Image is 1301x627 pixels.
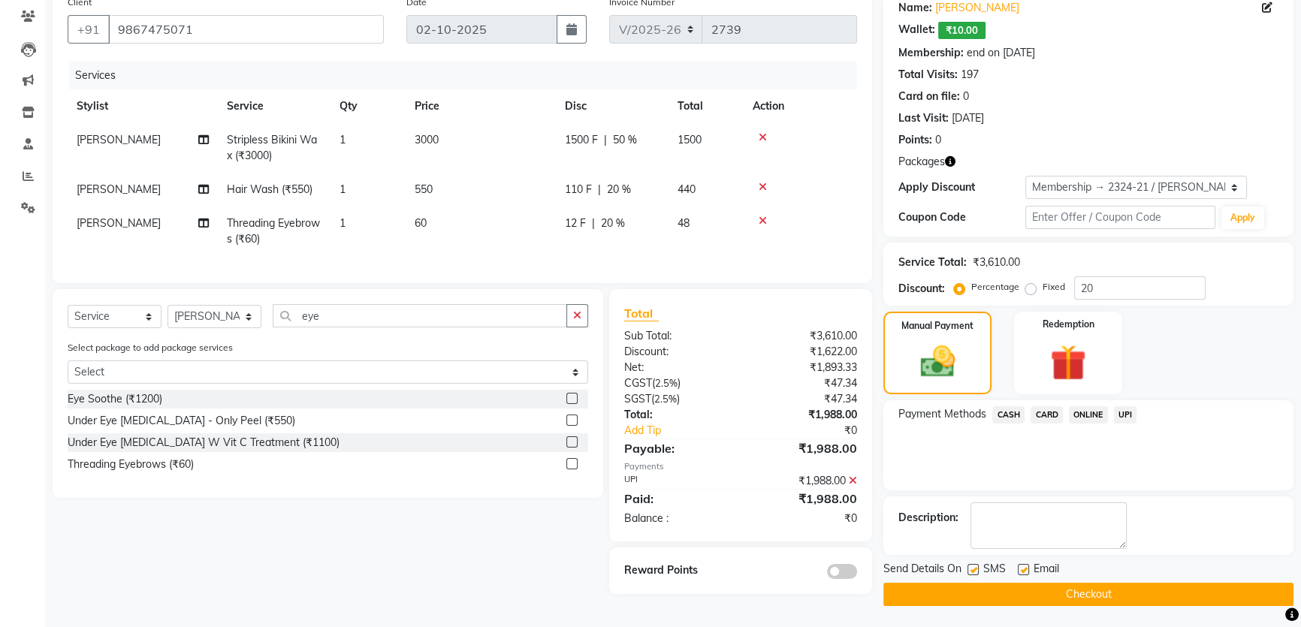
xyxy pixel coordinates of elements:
[938,22,986,39] span: ₹10.00
[556,89,669,123] th: Disc
[406,89,556,123] th: Price
[1069,406,1108,424] span: ONLINE
[883,583,1293,606] button: Checkout
[741,490,868,508] div: ₹1,988.00
[227,133,317,162] span: Stripless Bikini Wax (₹3000)
[901,319,973,333] label: Manual Payment
[607,182,631,197] span: 20 %
[898,132,932,148] div: Points:
[613,407,741,423] div: Total:
[741,511,868,526] div: ₹0
[624,306,659,321] span: Total
[741,328,868,344] div: ₹3,610.00
[415,182,433,196] span: 550
[992,406,1025,424] span: CASH
[218,89,331,123] th: Service
[935,132,941,148] div: 0
[69,62,868,89] div: Services
[592,216,595,231] span: |
[68,413,295,429] div: Under Eye [MEDICAL_DATA] - Only Peel (₹550)
[68,15,110,44] button: +91
[565,132,598,148] span: 1500 F
[898,22,935,39] div: Wallet:
[273,304,567,327] input: Search or Scan
[898,110,949,126] div: Last Visit:
[68,457,194,472] div: Threading Eyebrows (₹60)
[340,182,346,196] span: 1
[108,15,384,44] input: Search by Name/Mobile/Email/Code
[613,132,637,148] span: 50 %
[68,89,218,123] th: Stylist
[415,216,427,230] span: 60
[973,255,1020,270] div: ₹3,610.00
[655,377,678,389] span: 2.5%
[613,439,741,457] div: Payable:
[77,216,161,230] span: [PERSON_NAME]
[741,439,868,457] div: ₹1,988.00
[898,510,958,526] div: Description:
[415,133,439,146] span: 3000
[669,89,744,123] th: Total
[1039,340,1097,385] img: _gift.svg
[744,89,857,123] th: Action
[898,406,986,422] span: Payment Methods
[967,45,1035,61] div: end on [DATE]
[68,435,340,451] div: Under Eye [MEDICAL_DATA] W Vit C Treatment (₹1100)
[598,182,601,197] span: |
[741,407,868,423] div: ₹1,988.00
[340,216,346,230] span: 1
[678,182,696,196] span: 440
[613,490,741,508] div: Paid:
[741,360,868,375] div: ₹1,893.33
[898,67,958,83] div: Total Visits:
[601,216,625,231] span: 20 %
[604,132,607,148] span: |
[898,281,945,297] div: Discount:
[624,376,652,390] span: CGST
[654,393,677,405] span: 2.5%
[565,182,592,197] span: 110 F
[883,561,961,580] span: Send Details On
[624,392,651,405] span: SGST
[1043,280,1065,294] label: Fixed
[898,210,1025,225] div: Coupon Code
[613,423,762,439] a: Add Tip
[68,341,233,354] label: Select package to add package services
[1031,406,1063,424] span: CARD
[77,182,161,196] span: [PERSON_NAME]
[613,375,741,391] div: ( )
[741,375,868,391] div: ₹47.34
[898,179,1025,195] div: Apply Discount
[741,473,868,489] div: ₹1,988.00
[741,344,868,360] div: ₹1,622.00
[963,89,969,104] div: 0
[613,344,741,360] div: Discount:
[1043,318,1094,331] label: Redemption
[613,360,741,375] div: Net:
[340,133,346,146] span: 1
[898,255,967,270] div: Service Total:
[565,216,586,231] span: 12 F
[624,460,858,473] div: Payments
[68,391,162,407] div: Eye Soothe (₹1200)
[898,89,960,104] div: Card on file:
[227,182,312,196] span: Hair Wash (₹550)
[1034,561,1059,580] span: Email
[1114,406,1137,424] span: UPI
[613,511,741,526] div: Balance :
[1221,206,1264,229] button: Apply
[762,423,868,439] div: ₹0
[971,280,1019,294] label: Percentage
[898,154,945,170] span: Packages
[613,562,741,579] div: Reward Points
[613,473,741,489] div: UPI
[227,216,320,246] span: Threading Eyebrows (₹60)
[910,342,966,381] img: _cash.svg
[613,391,741,407] div: ( )
[898,45,964,61] div: Membership:
[678,133,702,146] span: 1500
[678,216,690,230] span: 48
[331,89,406,123] th: Qty
[77,133,161,146] span: [PERSON_NAME]
[983,561,1006,580] span: SMS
